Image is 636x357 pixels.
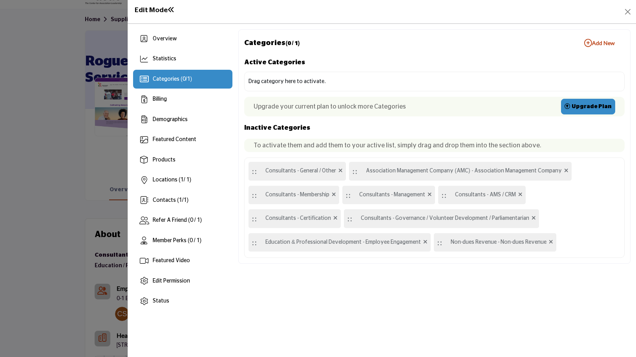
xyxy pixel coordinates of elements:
[338,167,343,175] span: Remove
[561,99,615,114] a: Upgrade Plan
[244,57,625,68] h1: Active Categories
[254,102,406,111] p: Upgrade your current plan to unlock more Categories
[352,164,358,179] span: ::
[249,209,341,228] div: Consultants - Certification
[153,198,188,203] span: Contacts ( / )
[249,78,326,86] div: Drag category here to activate.
[349,162,571,181] div: Association Management Company (AMC) - Association Management Company
[423,238,428,246] span: Remove
[342,186,435,205] div: Consultants - Management
[345,188,351,203] span: ::
[347,211,353,226] span: ::
[153,278,190,284] span: Edit Permission
[187,76,190,82] span: 1
[244,122,625,133] h2: Inactive Categories
[564,167,568,175] span: Remove
[153,56,176,62] span: Statistics
[584,39,615,47] b: Add New
[249,186,339,205] div: Consultants - Membership
[434,233,556,252] div: Non-dues Revenue - Non-dues Revenue
[584,39,592,47] i: Add New
[153,298,169,304] span: Status
[438,186,526,205] div: Consultants - AMS / CRM
[252,188,257,203] span: ::
[518,191,523,199] span: Remove
[153,96,167,102] span: Billing
[437,235,442,250] span: ::
[153,137,196,142] span: Featured Content
[153,76,192,82] span: Categories ( / )
[574,35,625,51] button: Add New
[344,209,539,228] div: Consultants - Governance / Volunteer Development / Parliamentarian
[153,238,201,243] span: Member Perks (0 / 1)
[179,198,182,203] span: 1
[252,235,257,250] span: ::
[252,164,257,179] span: ::
[184,198,187,203] span: 1
[183,76,186,82] span: 0
[428,191,432,199] span: Remove
[153,217,202,223] span: Refer A Friend (0 / 1)
[153,177,191,183] span: Locations ( / 1)
[244,38,300,49] p: Categories
[252,211,257,226] span: ::
[153,157,175,163] span: Products
[532,214,536,223] span: Remove
[153,36,177,42] span: Overview
[332,191,336,199] span: Remove
[249,233,430,252] div: Education & Professional Development - Employee Engagement
[622,6,633,17] button: Close
[285,40,300,46] span: (0 / 1)
[153,258,190,263] span: Featured Video
[254,141,615,150] p: To activate them and add them to your active list, simply drag and drop them into the section above.
[441,188,447,203] span: ::
[135,6,175,14] h1: Edit Mode
[153,117,188,122] span: Demographics
[333,214,338,223] span: Remove
[249,162,346,181] div: Consultants - General / Other
[181,177,184,183] span: 1
[549,238,553,246] span: Remove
